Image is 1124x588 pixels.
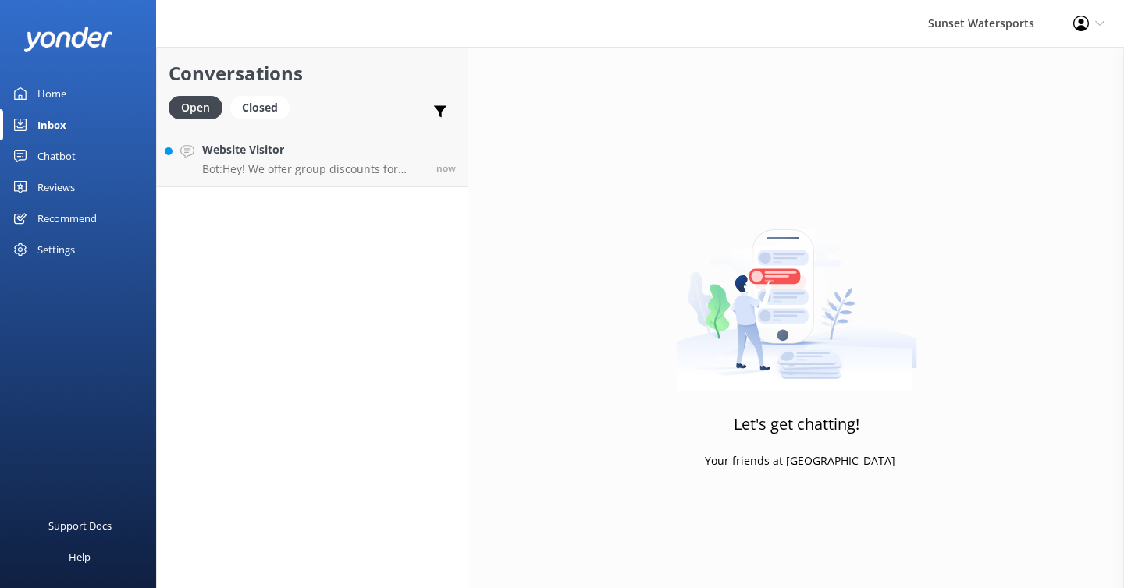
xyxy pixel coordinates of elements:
[37,140,76,172] div: Chatbot
[69,541,91,572] div: Help
[37,172,75,203] div: Reviews
[169,96,222,119] div: Open
[37,234,75,265] div: Settings
[37,78,66,109] div: Home
[48,510,112,541] div: Support Docs
[230,98,297,115] a: Closed
[37,109,66,140] div: Inbox
[230,96,290,119] div: Closed
[698,452,895,469] p: - Your friends at [GEOGRAPHIC_DATA]
[202,162,425,176] p: Bot: Hey! We offer group discounts for parties of 20 or more, so unfortunately, a group of 10 wou...
[23,27,113,52] img: yonder-white-logo.png
[169,58,456,88] h2: Conversations
[734,412,859,437] h3: Let's get chatting!
[37,203,97,234] div: Recommend
[169,98,230,115] a: Open
[157,129,468,187] a: Website VisitorBot:Hey! We offer group discounts for parties of 20 or more, so unfortunately, a g...
[202,141,425,158] h4: Website Visitor
[436,161,456,175] span: Oct 09 2025 08:25pm (UTC -05:00) America/Cancun
[676,197,917,391] img: artwork of a man stealing a conversation from at giant smartphone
